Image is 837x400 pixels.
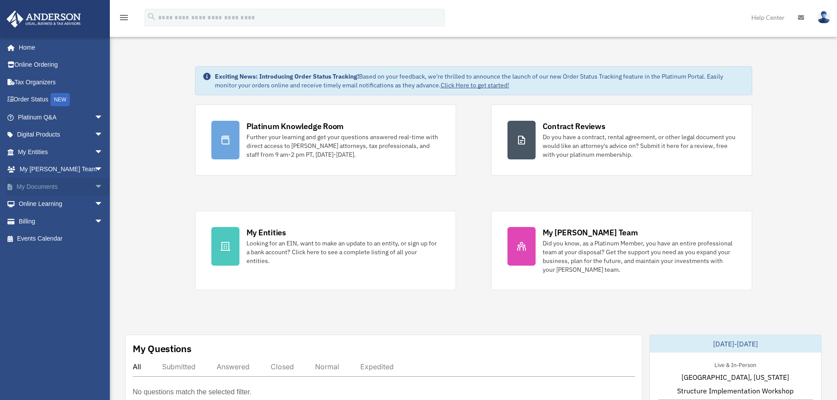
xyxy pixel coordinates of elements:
[94,178,112,196] span: arrow_drop_down
[246,227,286,238] div: My Entities
[707,360,763,369] div: Live & In-Person
[119,15,129,23] a: menu
[147,12,156,22] i: search
[6,126,116,144] a: Digital Productsarrow_drop_down
[94,161,112,179] span: arrow_drop_down
[246,239,440,265] div: Looking for an EIN, want to make an update to an entity, or sign up for a bank account? Click her...
[491,105,752,176] a: Contract Reviews Do you have a contract, rental agreement, or other legal document you would like...
[441,81,509,89] a: Click Here to get started!
[195,211,456,290] a: My Entities Looking for an EIN, want to make an update to an entity, or sign up for a bank accoun...
[215,72,745,90] div: Based on your feedback, we're thrilled to announce the launch of our new Order Status Tracking fe...
[4,11,83,28] img: Anderson Advisors Platinum Portal
[6,73,116,91] a: Tax Organizers
[677,386,794,396] span: Structure Implementation Workshop
[217,362,250,371] div: Answered
[491,211,752,290] a: My [PERSON_NAME] Team Did you know, as a Platinum Member, you have an entire professional team at...
[133,386,251,398] p: No questions match the selected filter.
[6,143,116,161] a: My Entitiesarrow_drop_down
[51,93,70,106] div: NEW
[360,362,394,371] div: Expedited
[162,362,196,371] div: Submitted
[215,72,359,80] strong: Exciting News: Introducing Order Status Tracking!
[6,213,116,230] a: Billingarrow_drop_down
[543,227,638,238] div: My [PERSON_NAME] Team
[94,126,112,144] span: arrow_drop_down
[650,335,821,353] div: [DATE]-[DATE]
[133,362,141,371] div: All
[315,362,339,371] div: Normal
[6,195,116,213] a: Online Learningarrow_drop_down
[543,239,736,274] div: Did you know, as a Platinum Member, you have an entire professional team at your disposal? Get th...
[6,39,112,56] a: Home
[6,108,116,126] a: Platinum Q&Aarrow_drop_down
[817,11,830,24] img: User Pic
[6,91,116,109] a: Order StatusNEW
[6,230,116,248] a: Events Calendar
[6,178,116,195] a: My Documentsarrow_drop_down
[94,195,112,213] span: arrow_drop_down
[6,56,116,74] a: Online Ordering
[195,105,456,176] a: Platinum Knowledge Room Further your learning and get your questions answered real-time with dire...
[94,108,112,126] span: arrow_drop_down
[681,372,789,382] span: [GEOGRAPHIC_DATA], [US_STATE]
[246,133,440,159] div: Further your learning and get your questions answered real-time with direct access to [PERSON_NAM...
[271,362,294,371] div: Closed
[133,342,192,355] div: My Questions
[94,143,112,161] span: arrow_drop_down
[6,161,116,178] a: My [PERSON_NAME] Teamarrow_drop_down
[246,121,344,132] div: Platinum Knowledge Room
[94,213,112,231] span: arrow_drop_down
[543,121,605,132] div: Contract Reviews
[119,12,129,23] i: menu
[543,133,736,159] div: Do you have a contract, rental agreement, or other legal document you would like an attorney's ad...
